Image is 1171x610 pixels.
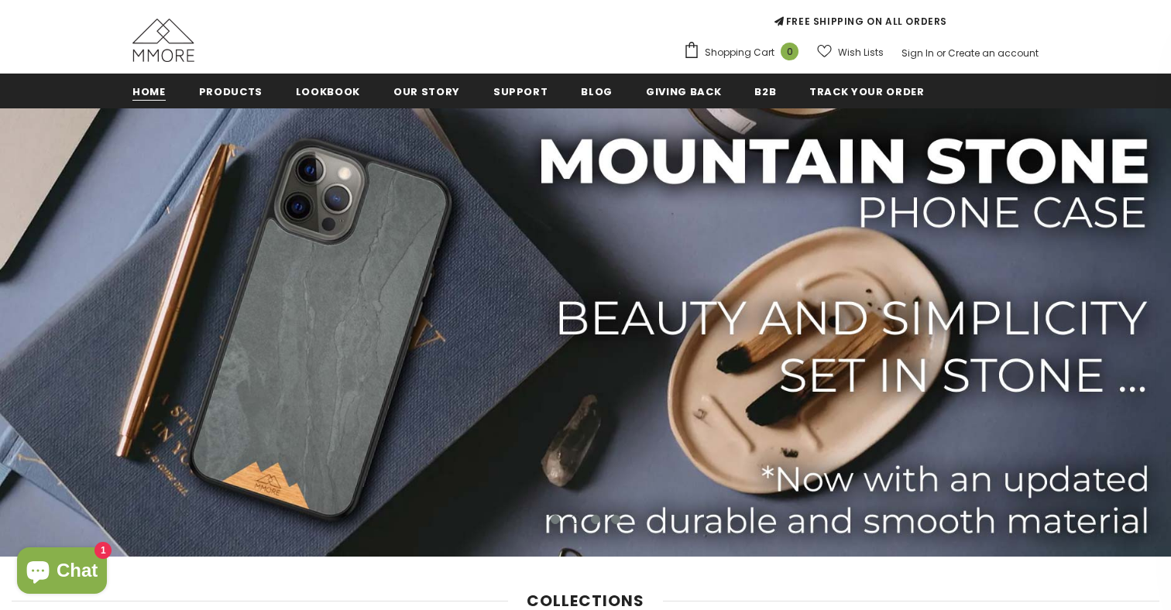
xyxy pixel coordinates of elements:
[551,515,560,524] button: 1
[581,84,613,99] span: Blog
[781,43,798,60] span: 0
[901,46,934,60] a: Sign In
[199,74,263,108] a: Products
[948,46,1039,60] a: Create an account
[838,45,884,60] span: Wish Lists
[493,84,548,99] span: support
[646,84,721,99] span: Giving back
[936,46,946,60] span: or
[754,84,776,99] span: B2B
[581,74,613,108] a: Blog
[493,74,548,108] a: support
[705,45,774,60] span: Shopping Cart
[132,74,166,108] a: Home
[611,515,620,524] button: 4
[817,39,884,66] a: Wish Lists
[296,84,360,99] span: Lookbook
[591,515,600,524] button: 3
[12,547,112,598] inbox-online-store-chat: Shopify online store chat
[199,84,263,99] span: Products
[132,84,166,99] span: Home
[571,515,580,524] button: 2
[296,74,360,108] a: Lookbook
[646,74,721,108] a: Giving back
[809,74,924,108] a: Track your order
[754,74,776,108] a: B2B
[393,84,460,99] span: Our Story
[393,74,460,108] a: Our Story
[683,41,806,64] a: Shopping Cart 0
[132,19,194,62] img: MMORE Cases
[809,84,924,99] span: Track your order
